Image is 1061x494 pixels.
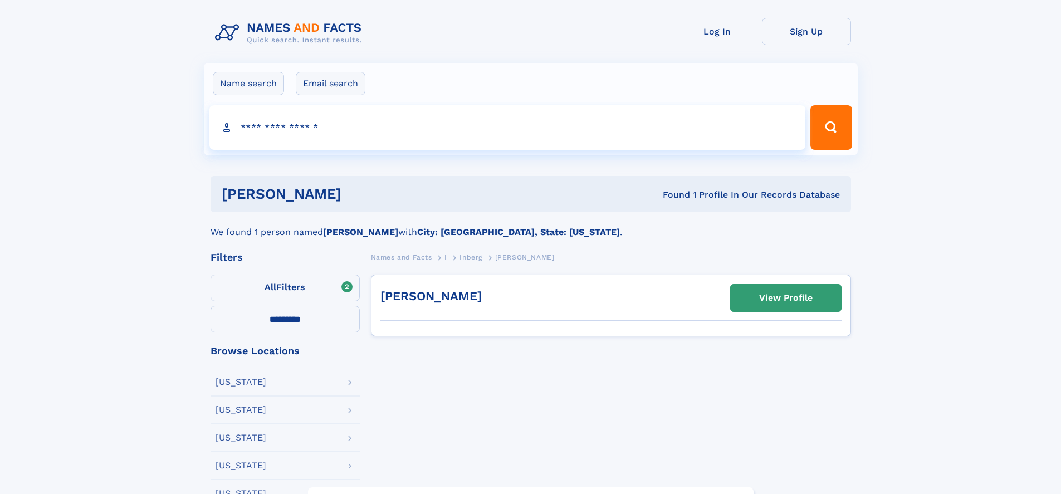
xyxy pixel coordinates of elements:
input: search input [209,105,806,150]
a: View Profile [731,285,841,311]
b: City: [GEOGRAPHIC_DATA], State: [US_STATE] [417,227,620,237]
span: Inberg [459,253,482,261]
a: Inberg [459,250,482,264]
label: Email search [296,72,365,95]
span: I [444,253,447,261]
div: Browse Locations [211,346,360,356]
h1: [PERSON_NAME] [222,187,502,201]
a: [PERSON_NAME] [380,289,482,303]
span: [PERSON_NAME] [495,253,555,261]
a: Sign Up [762,18,851,45]
img: Logo Names and Facts [211,18,371,48]
div: View Profile [759,285,813,311]
div: Filters [211,252,360,262]
div: [US_STATE] [216,461,266,470]
a: Names and Facts [371,250,432,264]
a: Log In [673,18,762,45]
div: [US_STATE] [216,405,266,414]
div: Found 1 Profile In Our Records Database [502,189,840,201]
span: All [265,282,276,292]
label: Name search [213,72,284,95]
div: We found 1 person named with . [211,212,851,239]
a: I [444,250,447,264]
div: [US_STATE] [216,378,266,387]
label: Filters [211,275,360,301]
b: [PERSON_NAME] [323,227,398,237]
div: [US_STATE] [216,433,266,442]
button: Search Button [810,105,852,150]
